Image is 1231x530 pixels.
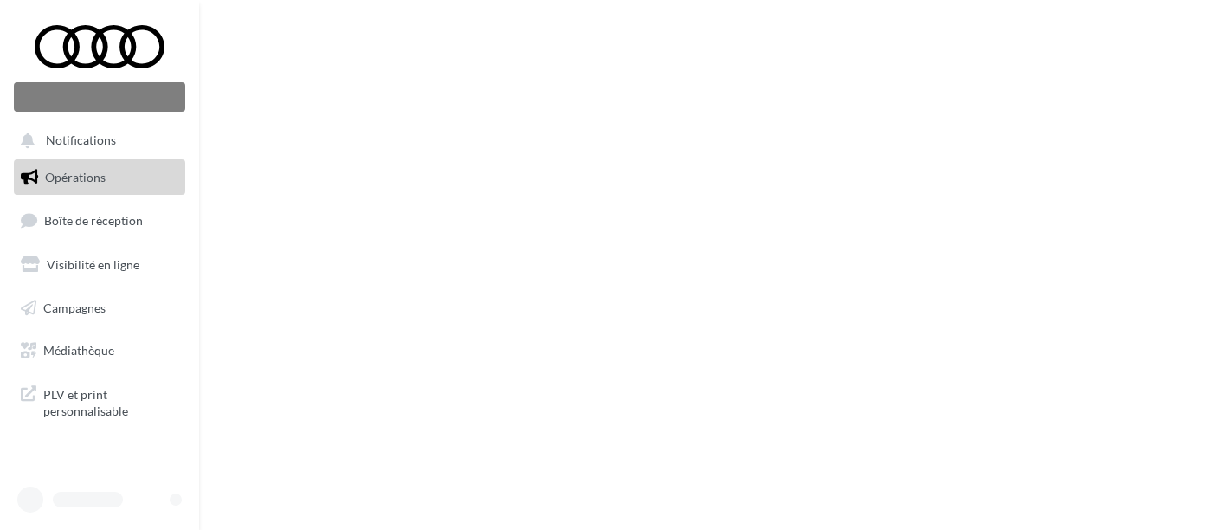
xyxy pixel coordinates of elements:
span: Campagnes [43,300,106,314]
a: Boîte de réception [10,202,189,239]
span: Médiathèque [43,343,114,358]
span: Boîte de réception [44,213,143,228]
span: PLV et print personnalisable [43,383,178,420]
a: Campagnes [10,290,189,326]
a: PLV et print personnalisable [10,376,189,427]
a: Opérations [10,159,189,196]
span: Notifications [46,133,116,148]
div: Nouvelle campagne [14,82,185,112]
a: Visibilité en ligne [10,247,189,283]
a: Médiathèque [10,333,189,369]
span: Visibilité en ligne [47,257,139,272]
span: Opérations [45,170,106,184]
